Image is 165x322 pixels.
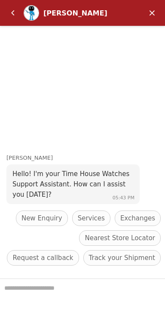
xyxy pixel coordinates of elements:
[83,250,161,266] div: Track your Shipment
[144,4,161,22] em: Minimize
[6,154,165,163] div: [PERSON_NAME]
[113,195,134,201] span: 05:43 PM
[12,170,129,198] span: Hello! I'm your Time House Watches Support Assistant. How can I assist you [DATE]?
[21,213,62,223] span: New Enquiry
[85,233,155,243] span: Nearest Store Locator
[79,230,161,246] div: Nearest Store Locator
[16,211,68,226] div: New Enquiry
[24,6,39,20] img: Profile picture of Zoe
[89,253,155,263] span: Track your Shipment
[4,4,21,22] em: Back
[78,213,105,223] span: Services
[115,211,161,226] div: Exchanges
[72,211,110,226] div: Services
[12,253,73,263] span: Request a callback
[120,213,155,223] span: Exchanges
[7,250,79,266] div: Request a callback
[43,9,117,17] div: [PERSON_NAME]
